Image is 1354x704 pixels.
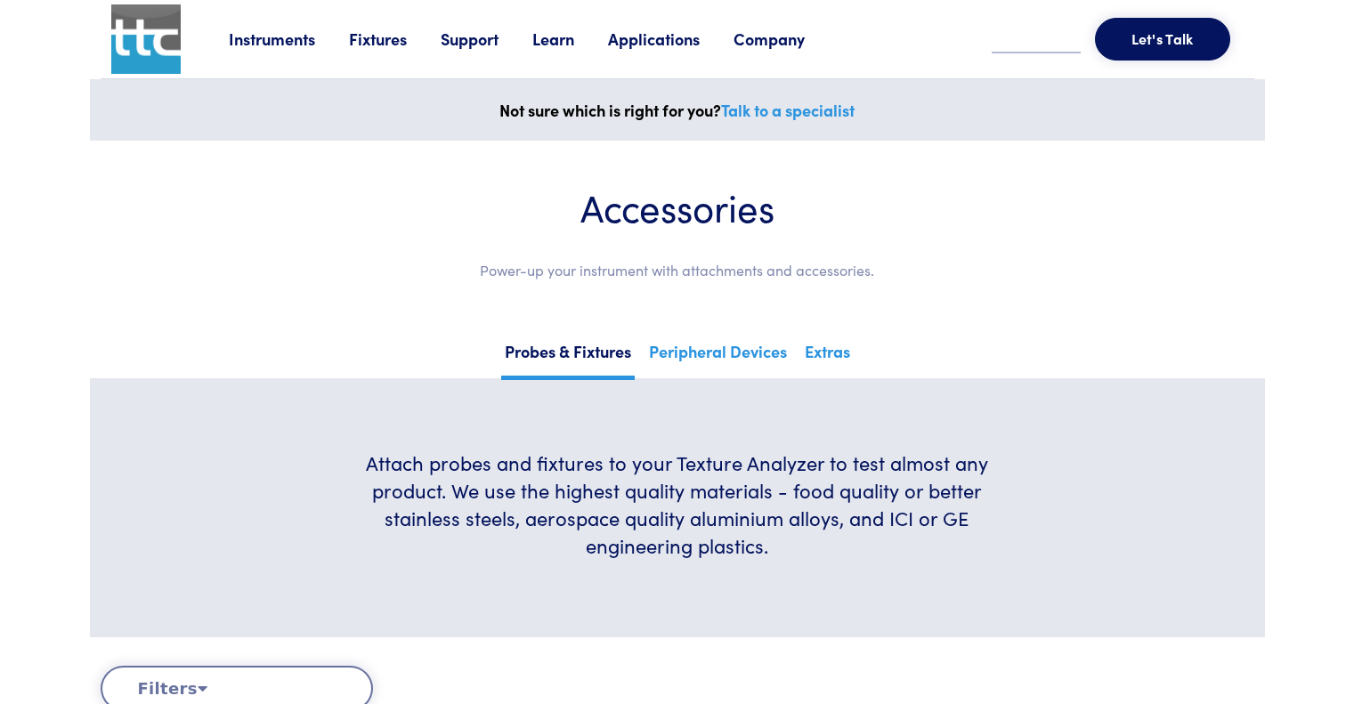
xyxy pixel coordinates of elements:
[143,259,1212,282] p: Power-up your instrument with attachments and accessories.
[1095,18,1230,61] button: Let's Talk
[801,336,854,376] a: Extras
[501,336,635,380] a: Probes & Fixtures
[344,449,1010,559] h6: Attach probes and fixtures to your Texture Analyzer to test almost any product. We use the highes...
[101,97,1254,124] p: Not sure which is right for you?
[532,28,608,50] a: Learn
[721,99,855,121] a: Talk to a specialist
[734,28,839,50] a: Company
[645,336,791,376] a: Peripheral Devices
[441,28,532,50] a: Support
[349,28,441,50] a: Fixtures
[229,28,349,50] a: Instruments
[608,28,734,50] a: Applications
[111,4,181,74] img: ttc_logo_1x1_v1.0.png
[143,183,1212,231] h1: Accessories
